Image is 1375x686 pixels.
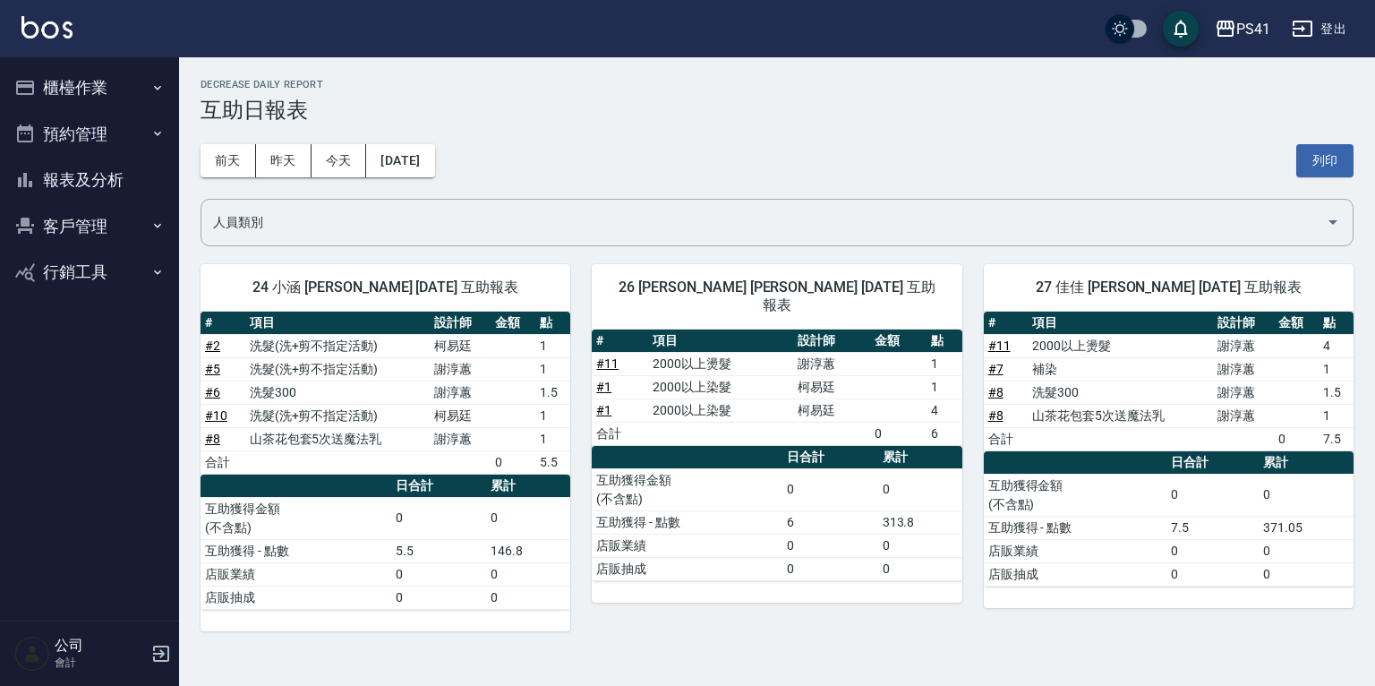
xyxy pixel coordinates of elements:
td: 柯易廷 [430,334,491,357]
td: 0 [870,422,927,445]
td: 0 [486,586,570,609]
button: 昨天 [256,144,312,177]
button: 今天 [312,144,367,177]
td: 山茶花包套5次送魔法乳 [245,427,431,450]
button: 預約管理 [7,111,172,158]
h3: 互助日報表 [201,98,1354,123]
a: #2 [205,339,220,353]
th: # [201,312,245,335]
td: 1.5 [535,381,570,404]
button: 行銷工具 [7,249,172,296]
td: 互助獲得 - 點數 [592,510,782,534]
td: 4 [1319,334,1354,357]
th: 點 [927,330,962,353]
td: 0 [782,468,878,510]
h2: Decrease Daily Report [201,79,1354,90]
button: [DATE] [366,144,434,177]
td: 謝淳蕙 [430,427,491,450]
table: a dense table [592,446,961,581]
td: 1 [535,334,570,357]
th: 日合計 [782,446,878,469]
th: 累計 [486,475,570,498]
td: 互助獲得 - 點數 [201,539,391,562]
a: #8 [988,385,1003,399]
td: 柯易廷 [793,375,870,399]
span: 27 佳佳 [PERSON_NAME] [DATE] 互助報表 [1005,279,1332,296]
td: 371.05 [1259,516,1354,539]
td: 0 [878,468,962,510]
td: 互助獲得金額 (不含點) [984,474,1167,516]
button: 前天 [201,144,256,177]
th: 日合計 [391,475,487,498]
th: 設計師 [430,312,491,335]
td: 7.5 [1166,516,1258,539]
td: 互助獲得金額 (不含點) [201,497,391,539]
td: 柯易廷 [793,399,870,422]
button: Open [1319,208,1347,236]
button: PS41 [1208,11,1277,47]
td: 謝淳蕙 [1213,334,1274,357]
td: 互助獲得 - 點數 [984,516,1167,539]
th: # [592,330,648,353]
td: 店販抽成 [592,557,782,580]
td: 2000以上染髮 [648,375,793,399]
td: 7.5 [1319,427,1354,450]
td: 0 [878,557,962,580]
th: 累計 [1259,451,1354,475]
a: #5 [205,362,220,376]
td: 補染 [1028,357,1213,381]
th: 點 [535,312,570,335]
th: 金額 [1274,312,1319,335]
td: 1 [1319,357,1354,381]
th: 累計 [878,446,962,469]
th: 設計師 [793,330,870,353]
td: 0 [782,534,878,557]
td: 洗髮(洗+剪不指定活動) [245,404,431,427]
td: 謝淳蕙 [430,357,491,381]
table: a dense table [984,451,1354,587]
td: 0 [1166,562,1258,586]
td: 1 [535,404,570,427]
a: #1 [596,380,611,394]
td: 0 [391,562,487,586]
td: 互助獲得金額 (不含點) [592,468,782,510]
td: 0 [391,586,487,609]
td: 1 [927,352,962,375]
td: 2000以上燙髮 [648,352,793,375]
td: 146.8 [486,539,570,562]
a: #6 [205,385,220,399]
span: 24 小涵 [PERSON_NAME] [DATE] 互助報表 [222,279,549,296]
td: 0 [1259,562,1354,586]
td: 0 [1259,474,1354,516]
a: #7 [988,362,1003,376]
a: #11 [596,356,619,371]
td: 合計 [592,422,648,445]
img: Person [14,636,50,672]
td: 1 [535,427,570,450]
th: 日合計 [1166,451,1258,475]
th: 項目 [245,312,431,335]
td: 0 [486,562,570,586]
td: 0 [491,450,535,474]
img: Logo [21,16,73,39]
td: 2000以上燙髮 [1028,334,1213,357]
td: 洗髮(洗+剪不指定活動) [245,357,431,381]
td: 0 [782,557,878,580]
th: 金額 [870,330,927,353]
td: 0 [486,497,570,539]
td: 6 [927,422,962,445]
td: 山茶花包套5次送魔法乳 [1028,404,1213,427]
a: #8 [205,432,220,446]
td: 合計 [201,450,245,474]
button: save [1163,11,1199,47]
td: 謝淳蕙 [1213,381,1274,404]
td: 店販抽成 [984,562,1167,586]
a: #11 [988,339,1011,353]
td: 1 [1319,404,1354,427]
td: 313.8 [878,510,962,534]
th: 設計師 [1213,312,1274,335]
a: #1 [596,403,611,417]
td: 柯易廷 [430,404,491,427]
table: a dense table [201,475,570,610]
input: 人員名稱 [209,207,1319,238]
